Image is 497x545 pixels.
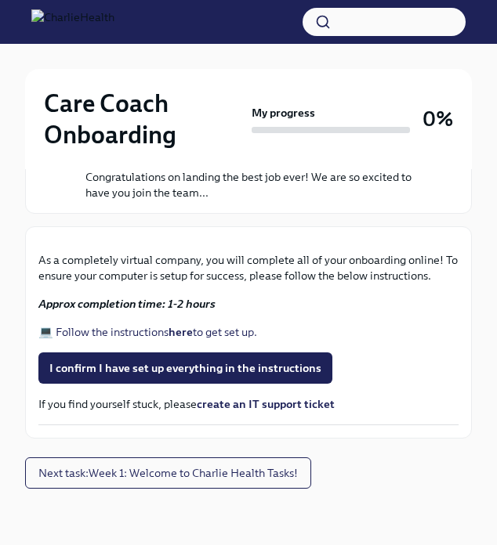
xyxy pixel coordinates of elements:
button: I confirm I have set up everything in the instructions [38,352,332,384]
a: create an IT support ticket [197,397,335,411]
button: Next task:Week 1: Welcome to Charlie Health Tasks! [25,457,311,489]
h2: Care Coach Onboarding [44,88,245,150]
span: I confirm I have set up everything in the instructions [49,360,321,376]
p: Congratulations on landing the best job ever! We are so excited to have you join the team... [85,169,427,200]
p: If you find yourself stuck, please [38,396,459,412]
strong: Approx completion time: 1-2 hours [38,297,216,311]
a: 💻 Follow the instructionshereto get set up. [38,325,257,339]
img: CharlieHealth [31,9,114,34]
strong: here [169,325,193,339]
p: As a completely virtual company, you will complete all of your onboarding online! To ensure your ... [38,252,459,283]
span: Next task : Week 1: Welcome to Charlie Health Tasks! [38,465,298,481]
h3: 0% [423,105,453,133]
strong: My progress [252,105,315,121]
